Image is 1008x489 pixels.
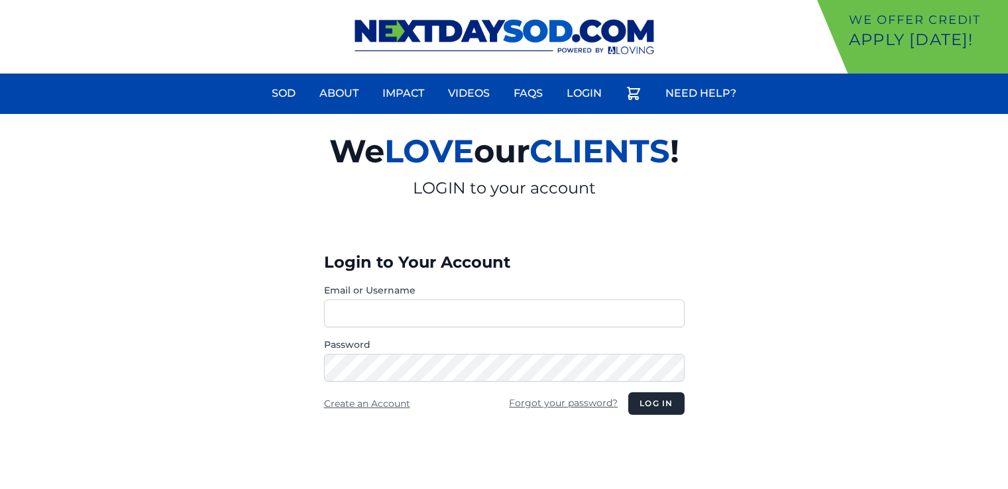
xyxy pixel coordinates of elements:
p: Apply [DATE]! [849,29,1003,50]
a: Create an Account [324,398,410,409]
label: Email or Username [324,284,685,297]
label: Password [324,338,685,351]
a: About [311,78,366,109]
a: Need Help? [657,78,744,109]
a: Videos [440,78,498,109]
a: Sod [264,78,304,109]
span: LOVE [384,132,474,170]
h3: Login to Your Account [324,252,685,273]
span: CLIENTS [530,132,670,170]
button: Log in [628,392,684,415]
h2: We our ! [176,125,833,178]
a: Forgot your password? [509,397,618,409]
a: FAQs [506,78,551,109]
p: We offer Credit [849,11,1003,29]
a: Impact [374,78,432,109]
p: LOGIN to your account [176,178,833,199]
a: Login [559,78,610,109]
